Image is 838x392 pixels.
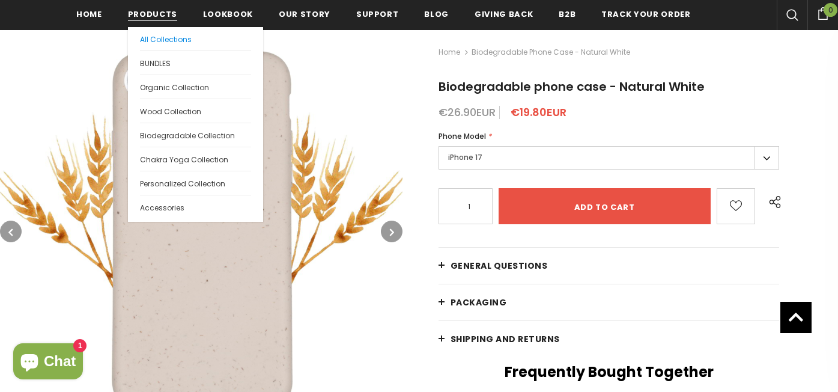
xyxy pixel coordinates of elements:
a: 0 [807,5,838,20]
a: Chakra Yoga Collection [140,147,251,171]
span: Shipping and returns [451,333,560,345]
a: Shipping and returns [439,321,780,357]
span: Biodegradable phone case - Natural White [472,45,630,60]
a: Home [439,45,460,60]
span: Personalized Collection [140,179,225,189]
span: support [356,8,399,20]
span: Lookbook [203,8,253,20]
span: 0 [824,3,837,17]
span: B2B [559,8,575,20]
span: Giving back [475,8,533,20]
a: BUNDLES [140,51,251,75]
a: PACKAGING [439,284,780,320]
span: Home [76,8,102,20]
span: Accessories [140,203,184,213]
span: BUNDLES [140,58,171,69]
a: General Questions [439,248,780,284]
span: Products [128,8,177,20]
span: Biodegradable phone case - Natural White [439,78,705,95]
a: Wood Collection [140,99,251,123]
span: PACKAGING [451,296,507,308]
span: Biodegradable Collection [140,130,235,141]
a: Organic Collection [140,75,251,99]
a: Personalized Collection [140,171,251,195]
a: Accessories [140,195,251,219]
input: Add to cart [499,188,711,224]
a: Biodegradable Collection [140,123,251,147]
inbox-online-store-chat: Shopify online store chat [10,343,87,382]
span: Track your order [601,8,690,20]
h2: Frequently Bought Together [439,363,780,381]
span: €19.80EUR [511,105,566,120]
span: Wood Collection [140,106,201,117]
a: All Collections [140,27,251,51]
label: iPhone 17 [439,146,780,170]
span: All Collections [140,34,192,44]
span: €26.90EUR [439,105,496,120]
span: Phone Model [439,131,486,141]
span: Blog [424,8,449,20]
span: Chakra Yoga Collection [140,155,228,165]
span: Organic Collection [140,82,209,93]
span: Our Story [279,8,330,20]
span: General Questions [451,260,548,272]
